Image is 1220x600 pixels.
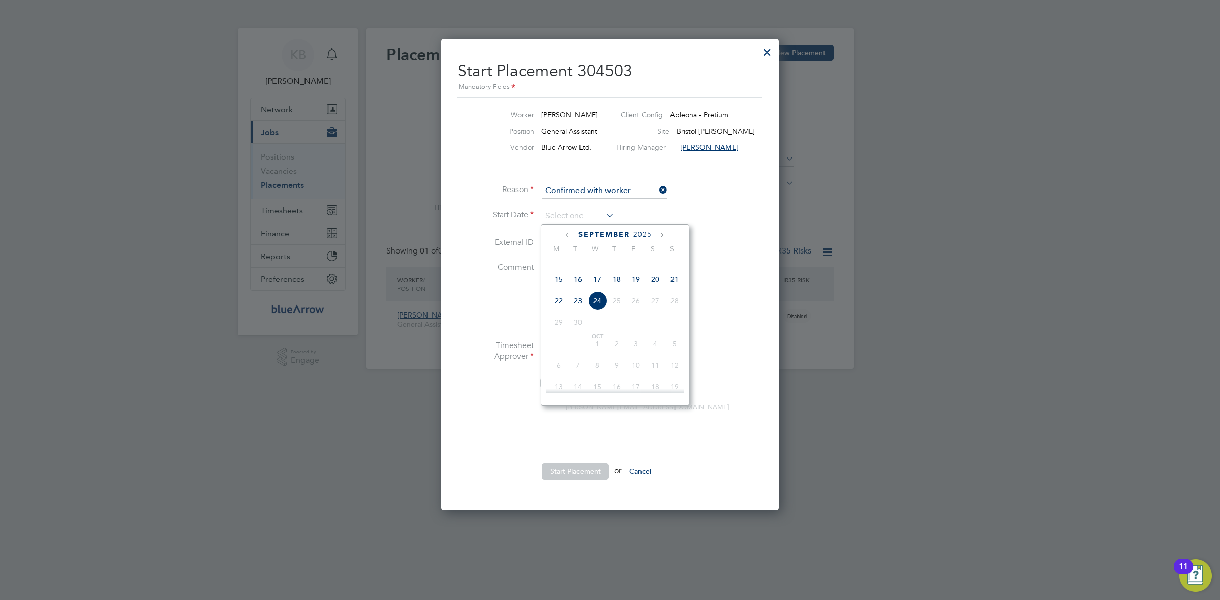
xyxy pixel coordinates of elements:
label: Hiring Manager [616,143,673,152]
span: 25 [607,291,626,310]
span: 5 [665,334,684,354]
label: Comment [457,262,534,273]
span: Bristol [PERSON_NAME] Squibb Pharmac… [677,127,817,136]
span: 29 [549,312,568,332]
span: 6 [549,356,568,375]
span: [PERSON_NAME] [680,143,739,152]
span: Oct [588,334,607,339]
span: 15 [549,270,568,289]
span: September [578,230,630,239]
span: 14 [568,377,588,396]
input: Select one [542,183,667,199]
span: 7 [568,356,588,375]
span: 23 [568,291,588,310]
label: Worker [478,110,534,119]
span: 26 [626,291,646,310]
span: 18 [607,270,626,289]
button: Start Placement [542,463,609,480]
span: F [624,244,643,254]
span: 22 [549,291,568,310]
span: 16 [607,377,626,396]
label: Client Config [621,110,663,119]
span: 10 [626,356,646,375]
span: 17 [626,377,646,396]
span: 12 [665,356,684,375]
label: Start Date [457,210,534,220]
span: T [604,244,624,254]
div: 11 [1179,566,1188,580]
span: 20 [646,270,665,289]
span: S [643,244,662,254]
span: 1 [588,334,607,354]
span: 13 [549,377,568,396]
label: Vendor [478,143,534,152]
span: 2025 [633,230,652,239]
span: 9 [607,356,626,375]
span: 8 [588,356,607,375]
label: Site [629,127,669,136]
span: W [585,244,604,254]
span: 16 [568,270,588,289]
button: Cancel [621,463,659,480]
label: Timesheet Approver [457,340,534,362]
span: General Assistant [541,127,597,136]
span: [PERSON_NAME] [541,110,598,119]
span: 18 [646,377,665,396]
span: S [662,244,682,254]
span: 11 [646,356,665,375]
span: NW [540,374,558,392]
span: 19 [626,270,646,289]
span: Apleona - Pretium [670,110,728,119]
span: 17 [588,270,607,289]
span: 4 [646,334,665,354]
span: 3 [626,334,646,354]
span: T [566,244,585,254]
input: Select one [542,209,614,224]
span: 28 [665,291,684,310]
li: or [457,463,762,490]
button: Open Resource Center, 11 new notifications [1179,559,1212,592]
label: Position [478,127,534,136]
span: 24 [588,291,607,310]
span: 19 [665,377,684,396]
label: External ID [457,237,534,248]
span: 30 [568,312,588,332]
span: 27 [646,291,665,310]
div: Mandatory Fields [457,82,762,93]
span: 15 [588,377,607,396]
span: M [546,244,566,254]
label: Reason [457,184,534,195]
span: Blue Arrow Ltd. [541,143,592,152]
h2: Start Placement 304503 [457,53,762,93]
span: 2 [607,334,626,354]
span: [PERSON_NAME][EMAIL_ADDRESS][DOMAIN_NAME] [566,403,729,412]
span: 21 [665,270,684,289]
